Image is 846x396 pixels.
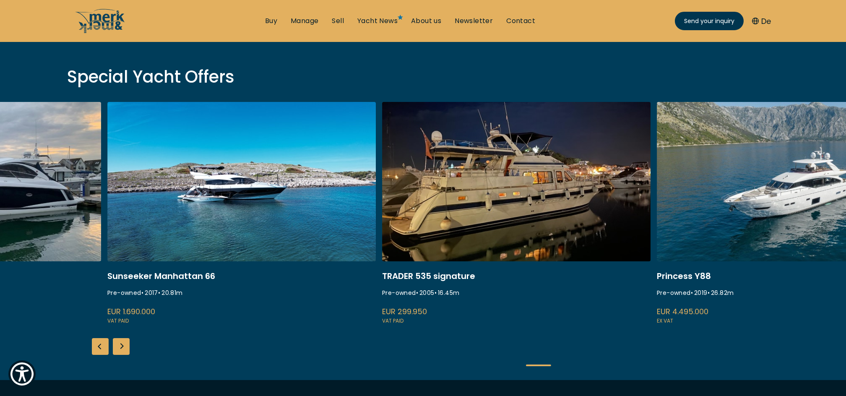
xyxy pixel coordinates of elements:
a: /buy/motor-yacht/ekstase [107,102,376,326]
button: De [752,16,771,27]
a: Sell [332,16,344,26]
a: About us [411,16,441,26]
a: Newsletter [455,16,493,26]
a: Buy [265,16,277,26]
span: Send your inquiry [684,17,734,26]
a: /buy/motor-yacht/trader-535-signature [382,102,651,326]
a: Manage [291,16,318,26]
a: Contact [506,16,535,26]
div: Previous slide [92,338,109,355]
div: Next slide [113,338,130,355]
button: Show Accessibility Preferences [8,360,36,388]
a: Yacht News [357,16,398,26]
a: / [75,26,125,36]
a: Send your inquiry [675,12,744,30]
